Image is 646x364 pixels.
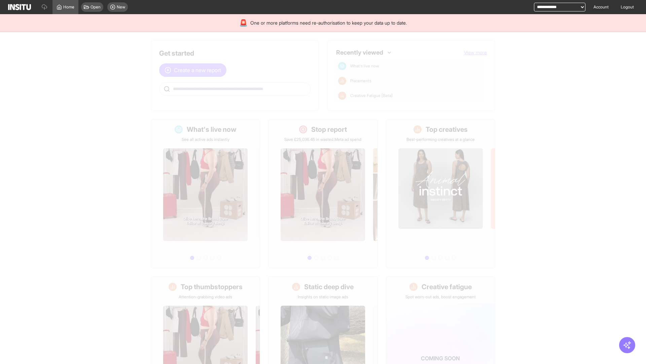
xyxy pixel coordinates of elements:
[8,4,31,10] img: Logo
[250,20,407,26] span: One or more platforms need re-authorisation to keep your data up to date.
[91,4,101,10] span: Open
[239,18,248,28] div: 🚨
[117,4,125,10] span: New
[63,4,74,10] span: Home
